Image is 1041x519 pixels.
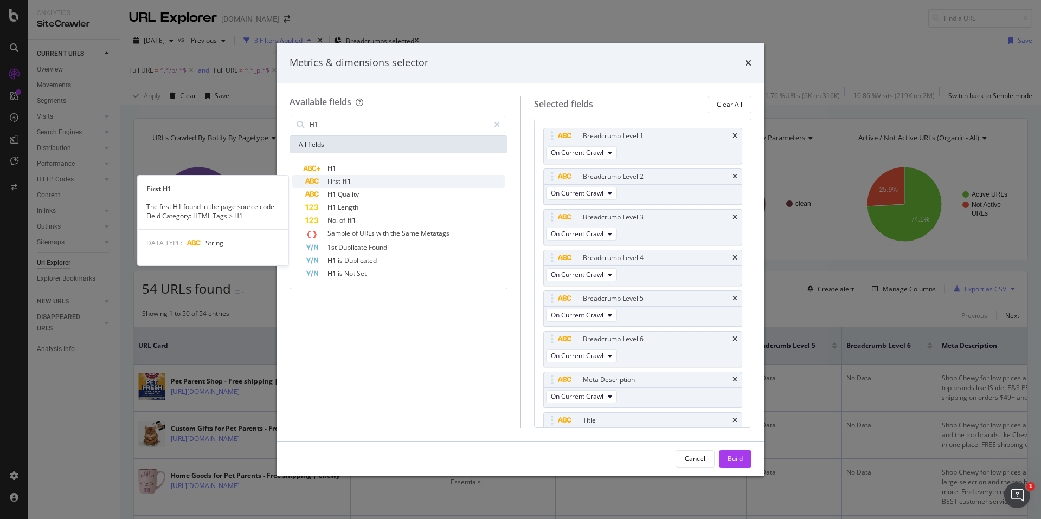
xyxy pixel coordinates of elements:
div: times [732,336,737,342]
span: Metatags [421,229,449,238]
button: On Current Crawl [546,187,617,200]
button: On Current Crawl [546,349,617,362]
div: Selected fields [534,98,593,111]
div: Available fields [290,96,351,108]
div: Build [728,454,743,463]
div: Breadcrumb Level 5timesOn Current Crawl [543,290,743,327]
div: Breadcrumb Level 6timesOn Current Crawl [543,331,743,367]
span: Not [344,269,357,278]
span: H1 [347,216,356,225]
button: On Current Crawl [546,146,617,159]
span: On Current Crawl [551,229,603,238]
span: Set [357,269,367,278]
span: Duplicate [338,243,369,252]
div: Breadcrumb Level 1 [583,131,644,141]
span: URLs [359,229,376,238]
span: H1 [327,190,338,199]
button: Build [719,450,751,468]
div: Breadcrumb Level 4 [583,252,644,263]
span: of [339,216,347,225]
div: Title [583,415,596,426]
div: Meta Description [583,374,635,385]
div: First H1 [138,184,288,193]
button: Clear All [708,96,751,113]
span: On Current Crawl [551,392,603,401]
span: of [352,229,359,238]
div: Breadcrumb Level 3timesOn Current Crawl [543,209,743,245]
span: First [327,177,342,186]
span: H1 [327,203,338,212]
div: times [732,295,737,302]
button: On Current Crawl [546,228,617,241]
span: is [338,269,344,278]
span: 1st [327,243,338,252]
div: Breadcrumb Level 3 [583,212,644,223]
div: Metrics & dimensions selector [290,56,428,70]
span: H1 [327,164,336,173]
span: H1 [327,256,338,265]
span: Same [402,229,421,238]
span: Quality [338,190,359,199]
div: All fields [290,136,507,153]
button: On Current Crawl [546,390,617,403]
div: Breadcrumb Level 5 [583,293,644,304]
span: H1 [327,269,338,278]
div: Breadcrumb Level 1timesOn Current Crawl [543,128,743,164]
div: The first H1 found in the page source code. Field Category: HTML Tags > H1 [138,202,288,220]
div: times [732,255,737,261]
span: On Current Crawl [551,270,603,279]
input: Search by field name [309,116,489,133]
div: TitletimesOn Current Crawl [543,412,743,449]
button: On Current Crawl [546,309,617,322]
iframe: Intercom live chat [1004,482,1030,508]
span: 1 [1026,482,1035,491]
span: H1 [342,177,351,186]
div: times [745,56,751,70]
div: Meta DescriptiontimesOn Current Crawl [543,372,743,408]
span: On Current Crawl [551,148,603,157]
div: modal [277,43,764,476]
div: times [732,133,737,139]
span: On Current Crawl [551,351,603,360]
span: On Current Crawl [551,310,603,320]
div: Breadcrumb Level 2timesOn Current Crawl [543,168,743,205]
span: No. [327,216,339,225]
div: Breadcrumb Level 2 [583,171,644,182]
div: times [732,173,737,180]
span: Length [338,203,358,212]
div: Clear All [717,100,742,109]
div: Breadcrumb Level 4timesOn Current Crawl [543,250,743,286]
span: is [338,256,344,265]
div: times [732,214,737,220]
span: On Current Crawl [551,189,603,198]
span: the [390,229,402,238]
button: On Current Crawl [546,268,617,281]
div: times [732,377,737,383]
div: Cancel [685,454,705,463]
button: Cancel [676,450,715,468]
span: Sample [327,229,352,238]
span: Found [369,243,387,252]
span: Duplicated [344,256,377,265]
div: times [732,417,737,424]
div: Breadcrumb Level 6 [583,334,644,345]
span: with [376,229,390,238]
